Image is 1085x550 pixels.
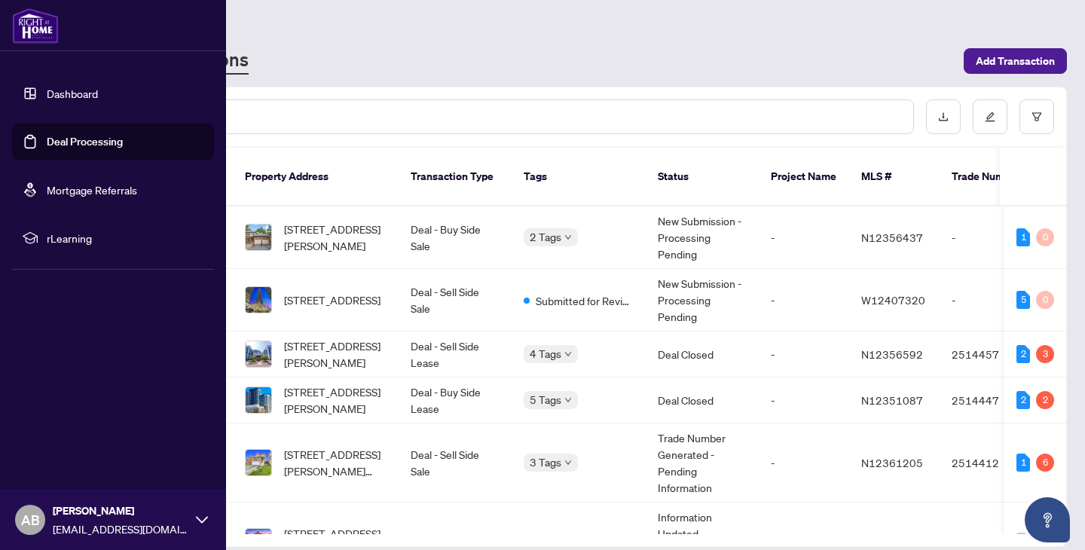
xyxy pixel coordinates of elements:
span: down [564,350,572,358]
td: New Submission - Processing Pending [646,269,759,332]
div: 2 [1016,391,1030,409]
div: 0 [1036,291,1054,309]
td: - [759,269,849,332]
td: Deal Closed [646,332,759,377]
span: 5 Tags [530,391,561,408]
span: [STREET_ADDRESS][PERSON_NAME][PERSON_NAME] [284,446,387,479]
span: filter [1032,112,1042,122]
td: 2514412 [940,423,1045,503]
img: thumbnail-img [246,287,271,313]
span: 2 Tags [530,228,561,246]
img: logo [12,8,59,44]
span: down [564,459,572,466]
div: 5 [1016,291,1030,309]
img: thumbnail-img [246,225,271,250]
img: thumbnail-img [246,341,271,367]
span: Add Transaction [976,49,1055,73]
a: Mortgage Referrals [47,183,137,197]
div: 2 [1016,345,1030,363]
span: N12356437 [861,231,923,244]
span: [STREET_ADDRESS][PERSON_NAME] [284,338,387,371]
span: N12361205 [861,456,923,469]
td: - [759,332,849,377]
span: down [564,234,572,241]
span: down [564,396,572,404]
div: 6 [1036,454,1054,472]
span: download [938,112,949,122]
span: AB [21,509,40,530]
span: [PERSON_NAME] [53,503,188,519]
th: Transaction Type [399,148,512,206]
div: 1 [1016,228,1030,246]
span: [STREET_ADDRESS] [284,292,381,308]
button: Open asap [1025,497,1070,542]
td: Trade Number Generated - Pending Information [646,423,759,503]
button: filter [1019,99,1054,134]
th: MLS # [849,148,940,206]
td: - [940,206,1045,269]
td: New Submission - Processing Pending [646,206,759,269]
td: - [759,206,849,269]
th: Property Address [233,148,399,206]
div: 1 [1016,454,1030,472]
a: Deal Processing [47,135,123,148]
button: edit [973,99,1007,134]
span: [EMAIL_ADDRESS][DOMAIN_NAME] [53,521,188,537]
td: 2514457 [940,332,1045,377]
td: Deal - Sell Side Lease [399,332,512,377]
td: Deal - Buy Side Sale [399,206,512,269]
td: - [759,377,849,423]
span: Submitted for Review [536,292,634,309]
span: 4 Tags [530,345,561,362]
th: Project Name [759,148,849,206]
span: [STREET_ADDRESS][PERSON_NAME] [284,221,387,254]
th: Status [646,148,759,206]
td: Deal Closed [646,377,759,423]
td: - [940,269,1045,332]
td: - [759,423,849,503]
td: Deal - Sell Side Sale [399,423,512,503]
div: 3 [1036,345,1054,363]
td: 2514447 [940,377,1045,423]
span: N12356592 [861,347,923,361]
th: Tags [512,148,646,206]
div: 0 [1036,228,1054,246]
div: 2 [1036,391,1054,409]
button: Add Transaction [964,48,1067,74]
span: W12407320 [861,293,925,307]
td: Deal - Sell Side Sale [399,269,512,332]
span: rLearning [47,230,203,246]
span: N12351087 [861,393,923,407]
th: Trade Number [940,148,1045,206]
td: Deal - Buy Side Lease [399,377,512,423]
span: [STREET_ADDRESS][PERSON_NAME] [284,383,387,417]
span: 3 Tags [530,454,561,471]
img: thumbnail-img [246,387,271,413]
span: edit [985,112,995,122]
button: download [926,99,961,134]
img: thumbnail-img [246,450,271,475]
a: Dashboard [47,87,98,100]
